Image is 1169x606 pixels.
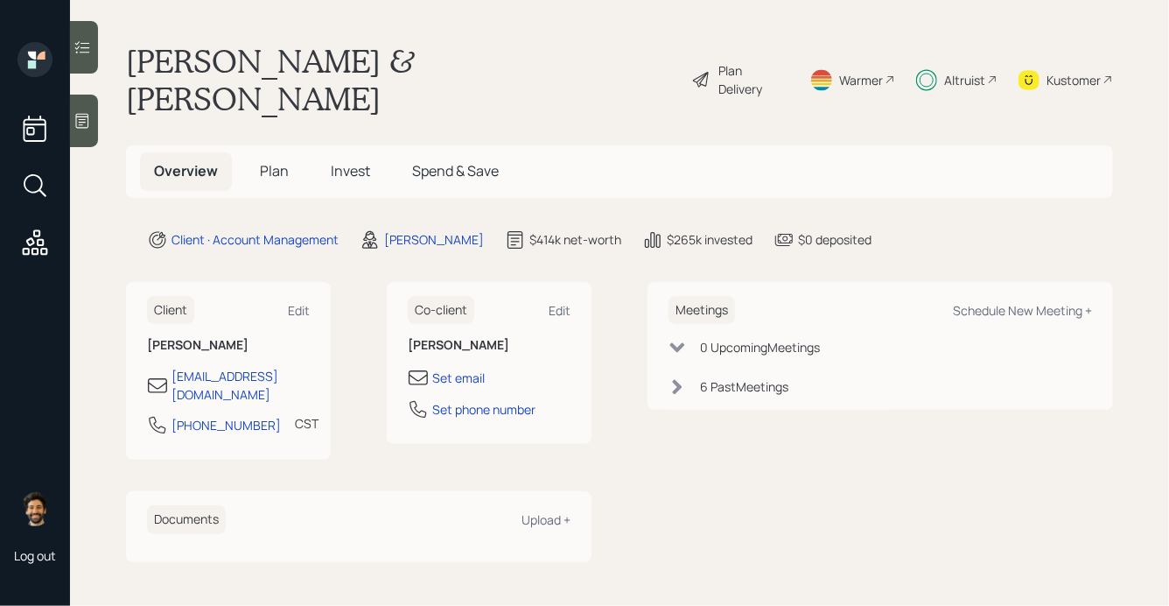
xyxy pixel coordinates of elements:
[17,491,52,526] img: eric-schwartz-headshot.png
[953,302,1092,319] div: Schedule New Meeting +
[171,367,310,404] div: [EMAIL_ADDRESS][DOMAIN_NAME]
[408,296,474,325] h6: Co-client
[288,302,310,319] div: Edit
[154,161,218,180] span: Overview
[798,230,871,249] div: $0 deposited
[295,414,318,433] div: CST
[126,42,677,117] h1: [PERSON_NAME] & [PERSON_NAME]
[432,400,535,419] div: Set phone number
[529,230,621,249] div: $414k net-worth
[667,230,752,249] div: $265k invested
[700,338,820,356] div: 0 Upcoming Meeting s
[719,61,788,98] div: Plan Delivery
[408,338,570,353] h6: [PERSON_NAME]
[944,71,985,89] div: Altruist
[700,377,788,396] div: 6 Past Meeting s
[171,230,339,249] div: Client · Account Management
[521,511,570,528] div: Upload +
[14,547,56,564] div: Log out
[668,296,735,325] h6: Meetings
[260,161,289,180] span: Plan
[171,416,281,434] div: [PHONE_NUMBER]
[839,71,883,89] div: Warmer
[384,230,484,249] div: [PERSON_NAME]
[549,302,570,319] div: Edit
[147,505,226,534] h6: Documents
[147,296,194,325] h6: Client
[147,338,310,353] h6: [PERSON_NAME]
[331,161,370,180] span: Invest
[412,161,499,180] span: Spend & Save
[432,369,485,387] div: Set email
[1046,71,1101,89] div: Kustomer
